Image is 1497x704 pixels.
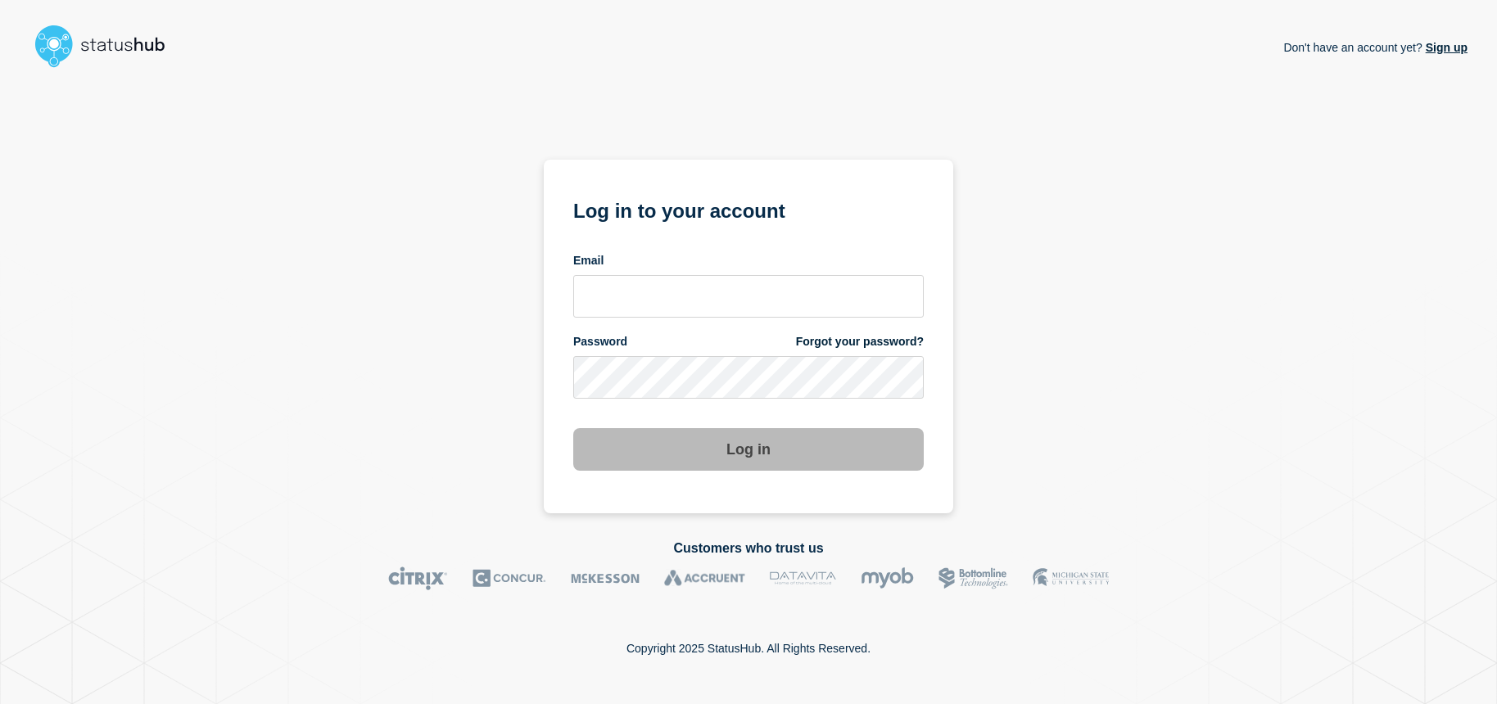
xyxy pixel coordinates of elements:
span: Email [573,253,604,269]
input: email input [573,275,924,318]
button: Log in [573,428,924,471]
img: Citrix logo [388,566,448,590]
input: password input [573,356,924,399]
p: Don't have an account yet? [1283,28,1468,67]
img: Concur logo [473,566,546,590]
img: DataVita logo [770,566,836,590]
a: Sign up [1422,41,1468,54]
img: Bottomline logo [938,566,1008,590]
p: Copyright 2025 StatusHub. All Rights Reserved. [626,642,871,655]
a: Forgot your password? [796,334,924,350]
h2: Customers who trust us [29,541,1468,556]
img: Accruent logo [664,566,745,590]
img: McKesson logo [571,566,640,590]
img: StatusHub logo [29,20,185,72]
span: Password [573,334,627,350]
img: myob logo [861,566,914,590]
h1: Log in to your account [573,194,924,224]
img: MSU logo [1033,566,1109,590]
